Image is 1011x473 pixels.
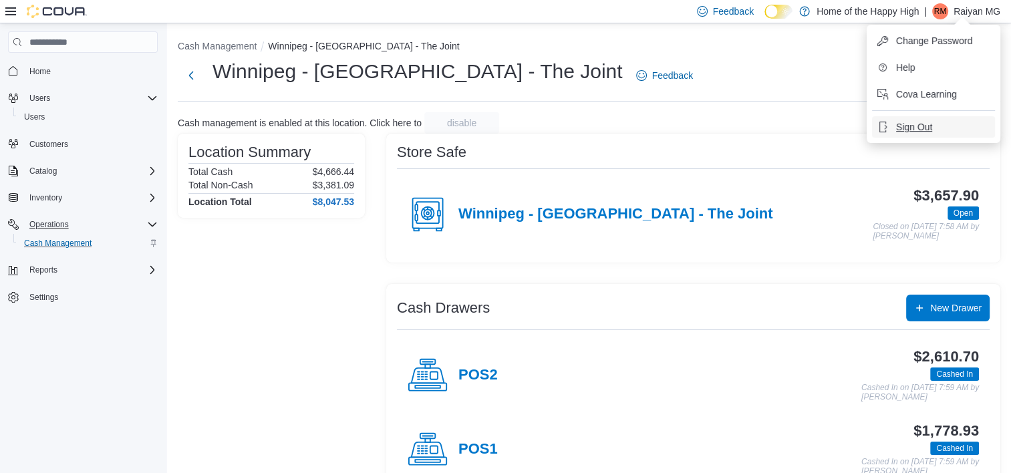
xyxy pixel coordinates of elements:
span: Open [954,207,973,219]
span: Settings [29,292,58,303]
button: Reports [24,262,63,278]
button: Sign Out [872,116,995,138]
button: Catalog [3,162,163,180]
h4: Winnipeg - [GEOGRAPHIC_DATA] - The Joint [458,206,772,223]
span: Users [24,90,158,106]
p: Closed on [DATE] 7:58 AM by [PERSON_NAME] [873,222,979,241]
span: Feedback [652,69,693,82]
button: Operations [24,216,74,232]
h3: $2,610.70 [913,349,979,365]
span: Cashed In [936,368,973,380]
a: Users [19,109,50,125]
span: Home [24,62,158,79]
h4: Location Total [188,196,252,207]
nav: An example of EuiBreadcrumbs [178,39,1000,55]
span: Customers [29,139,68,150]
span: Reports [24,262,158,278]
span: RM [934,3,947,19]
span: Operations [29,219,69,230]
p: $4,666.44 [313,166,354,177]
a: Customers [24,136,74,152]
button: Cash Management [178,41,257,51]
h6: Total Non-Cash [188,180,253,190]
button: Change Password [872,30,995,51]
h1: Winnipeg - [GEOGRAPHIC_DATA] - The Joint [212,58,623,85]
button: Home [3,61,163,80]
span: Home [29,66,51,77]
img: Cova [27,5,87,18]
h3: Store Safe [397,144,466,160]
h3: $1,778.93 [913,423,979,439]
span: Settings [24,289,158,305]
button: Operations [3,215,163,234]
h3: $3,657.90 [913,188,979,204]
nav: Complex example [8,55,158,341]
span: Customers [24,136,158,152]
button: Cash Management [13,234,163,253]
h3: Location Summary [188,144,311,160]
button: Users [13,108,163,126]
a: Settings [24,289,63,305]
span: Reports [29,265,57,275]
button: Next [178,62,204,89]
h3: Cash Drawers [397,300,490,316]
h4: POS1 [458,441,498,458]
span: Users [29,93,50,104]
button: Users [24,90,55,106]
span: Sign Out [896,120,932,134]
span: Cashed In [930,442,979,455]
h4: $8,047.53 [313,196,354,207]
span: Feedback [713,5,754,18]
a: Home [24,63,56,80]
span: Catalog [24,163,158,179]
p: Raiyan MG [954,3,1000,19]
p: Cashed In on [DATE] 7:59 AM by [PERSON_NAME] [861,383,979,402]
button: Help [872,57,995,78]
button: disable [424,112,499,134]
span: Cashed In [936,442,973,454]
span: Cash Management [24,238,92,249]
span: Users [19,109,158,125]
a: Feedback [631,62,698,89]
input: Dark Mode [764,5,792,19]
span: New Drawer [930,301,982,315]
span: Cash Management [19,235,158,251]
span: Inventory [29,192,62,203]
span: Operations [24,216,158,232]
button: Inventory [24,190,67,206]
span: Inventory [24,190,158,206]
span: Open [948,206,979,220]
p: | [924,3,927,19]
button: Catalog [24,163,62,179]
span: Cova Learning [896,88,957,101]
button: Inventory [3,188,163,207]
span: Help [896,61,915,74]
button: New Drawer [906,295,990,321]
h4: POS2 [458,367,498,384]
button: Customers [3,134,163,154]
button: Winnipeg - [GEOGRAPHIC_DATA] - The Joint [268,41,459,51]
span: disable [447,116,476,130]
h6: Total Cash [188,166,233,177]
p: Cash management is enabled at this location. Click here to [178,118,422,128]
p: $3,381.09 [313,180,354,190]
p: Home of the Happy High [817,3,919,19]
button: Reports [3,261,163,279]
span: Change Password [896,34,972,47]
a: Cash Management [19,235,97,251]
span: Users [24,112,45,122]
button: Settings [3,287,163,307]
div: Raiyan MG [932,3,948,19]
span: Catalog [29,166,57,176]
span: Cashed In [930,367,979,381]
button: Users [3,89,163,108]
button: Cova Learning [872,84,995,105]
